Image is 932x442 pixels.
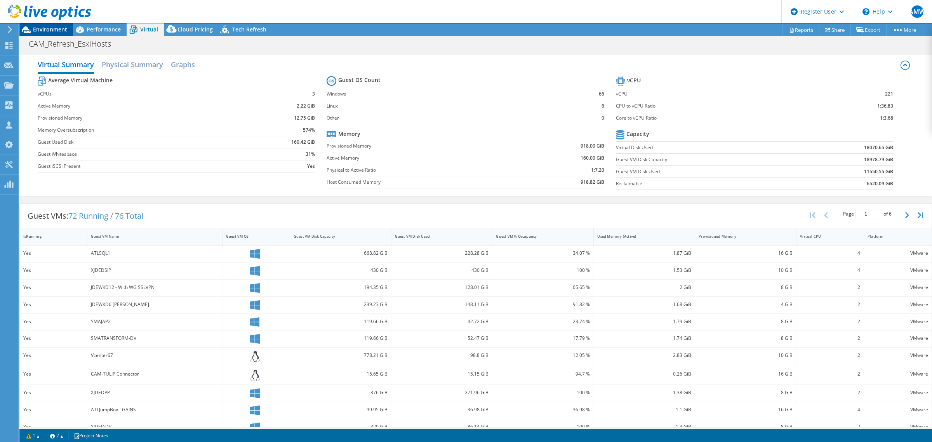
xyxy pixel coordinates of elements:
b: Yes [307,162,315,170]
h2: Virtual Summary [38,57,94,74]
div: VMware [868,334,928,343]
a: 1 [21,431,45,440]
b: 1:36.83 [877,102,893,110]
div: 2 [800,388,860,397]
span: 6 [889,211,892,217]
label: Memory Oversubscription [38,126,249,134]
div: 16 GiB [699,249,793,258]
b: 918.00 GiB [581,142,604,150]
b: Average Virtual Machine [48,77,113,84]
b: 31% [306,150,315,158]
div: CAM-TULIP Connector [91,370,219,378]
div: 1.79 GiB [597,317,691,326]
div: 10 GiB [699,351,793,360]
label: Virtual Disk Used [616,144,798,151]
div: 0.26 GiB [597,370,691,378]
b: 11550.55 GiB [864,168,893,176]
div: 23.74 % [496,317,590,326]
div: 100 % [496,423,590,431]
b: 918.82 GiB [581,178,604,186]
div: Yes [23,317,83,326]
a: Project Notes [68,431,114,440]
div: 8 GiB [699,388,793,397]
div: ATLJumpBox - GAINS [91,405,219,414]
div: 320 GiB [294,423,388,431]
div: 15.65 GiB [294,370,388,378]
div: SMATRANSFORM-DV [91,334,219,343]
div: 4 [800,249,860,258]
div: 99.95 GiB [294,405,388,414]
h1: CAM_Refresh_EsxiHosts [25,40,123,48]
b: Guest OS Count [338,76,381,84]
b: 1:3.68 [880,114,893,122]
b: 66 [599,90,604,98]
div: Guest VMs: [20,204,151,228]
div: 668.82 GiB [294,249,388,258]
div: 1.38 GiB [597,388,691,397]
div: Platform [868,234,919,239]
span: Page of [843,209,892,219]
div: 1.74 GiB [597,334,691,343]
div: 12.05 % [496,351,590,360]
b: Memory [338,130,360,138]
div: ATLSQL1 [91,249,219,258]
b: vCPU [627,77,641,84]
div: 8 GiB [699,334,793,343]
label: Guest VM Disk Capacity [616,156,798,164]
label: Physical to Active Ratio [327,166,523,174]
div: VMware [868,351,928,360]
label: Host Consumed Memory [327,178,523,186]
div: 16 GiB [699,370,793,378]
div: Guest VM % Occupancy [496,234,581,239]
div: Vcenter67 [91,351,219,360]
div: JDEWKD12 - With WG SSLVPN [91,283,219,292]
b: 2.22 GiB [297,102,315,110]
div: Yes [23,266,83,275]
div: 2 [800,370,860,378]
div: VMware [868,249,928,258]
div: 8 GiB [699,423,793,431]
div: 10 GiB [699,266,793,275]
div: VMware [868,317,928,326]
div: 52.47 GiB [395,334,489,343]
div: 8 GiB [699,317,793,326]
label: Guest Whitespace [38,150,249,158]
div: Yes [23,370,83,378]
div: 2 [800,351,860,360]
div: 430 GiB [294,266,388,275]
div: Provisioned Memory [699,234,783,239]
div: SMAJAP2 [91,317,219,326]
b: 18070.65 GiB [864,144,893,151]
a: Export [850,24,887,36]
label: Active Memory [38,102,249,110]
div: 2 [800,283,860,292]
div: Yes [23,283,83,292]
div: Yes [23,351,83,360]
div: Guest VM Disk Used [395,234,480,239]
div: 128.01 GiB [395,283,489,292]
a: Share [819,24,851,36]
div: 4 [800,266,860,275]
label: vCPU [616,90,821,98]
div: IsRunning [23,234,74,239]
b: 18978.79 GiB [864,156,893,164]
div: 86.14 GiB [395,423,489,431]
b: 3 [312,90,315,98]
div: 1.87 GiB [597,249,691,258]
label: Guest Used Disk [38,138,249,146]
div: 2 [800,334,860,343]
div: 2 [800,300,860,309]
b: 574% [303,126,315,134]
b: 6520.09 GiB [867,180,893,188]
label: Provisioned Memory [38,114,249,122]
label: vCPUs [38,90,249,98]
b: Capacity [626,130,649,138]
div: Yes [23,334,83,343]
label: Provisioned Memory [327,142,523,150]
div: XJDEDPP [91,388,219,397]
div: 119.66 GiB [294,317,388,326]
div: 98.8 GiB [395,351,489,360]
b: 160.42 GiB [291,138,315,146]
div: Yes [23,423,83,431]
div: 1.1 GiB [597,405,691,414]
